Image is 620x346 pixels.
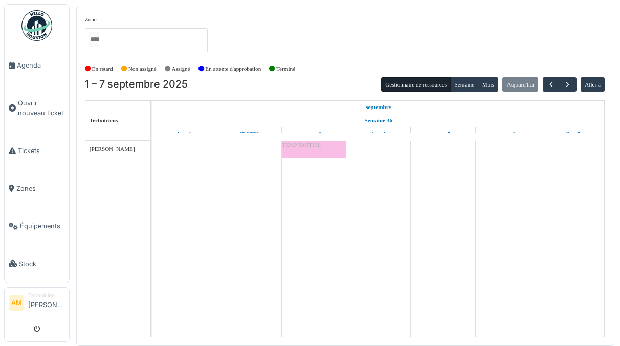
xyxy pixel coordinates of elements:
label: En attente d'approbation [205,64,261,73]
a: 4 septembre 2025 [369,127,388,140]
a: 2 septembre 2025 [237,127,261,140]
h2: 1 – 7 septembre 2025 [85,78,188,91]
span: Stock [19,259,65,269]
label: Zone [85,15,97,24]
span: Zones [16,184,65,193]
a: 3 septembre 2025 [304,127,324,140]
label: En retard [92,64,113,73]
img: Badge_color-CXgf-gQk.svg [21,10,52,41]
span: Équipements [20,221,65,231]
a: AM Technicien[PERSON_NAME] [9,292,65,316]
span: [PERSON_NAME] [90,146,135,152]
a: Zones [5,169,69,207]
a: 1 septembre 2025 [363,101,394,114]
label: Non assigné [128,64,157,73]
span: Tickets [18,146,65,156]
input: Tous [89,32,99,47]
span: Techniciens [90,117,118,123]
a: 5 septembre 2025 [433,127,453,140]
button: Semaine [450,77,478,92]
a: 1 septembre 2025 [175,127,194,140]
button: Mois [478,77,498,92]
label: Assigné [172,64,190,73]
button: Gestionnaire de ressources [381,77,451,92]
a: Agenda [5,47,69,84]
button: Précédent [543,77,560,92]
li: [PERSON_NAME] [28,292,65,314]
button: Aller à [581,77,605,92]
a: 7 septembre 2025 [562,127,583,140]
div: Technicien [28,292,65,299]
a: 6 septembre 2025 [497,127,518,140]
a: Équipements [5,207,69,245]
a: Ouvrir nouveau ticket [5,84,69,132]
a: Semaine 36 [362,114,395,127]
button: Aujourd'hui [502,77,538,92]
button: Suivant [559,77,576,92]
a: Tickets [5,132,69,170]
a: Stock [5,245,69,283]
span: Ouvrir nouveau ticket [18,98,65,118]
span: TEMP PARTIEL [282,142,321,148]
li: AM [9,295,24,311]
label: Terminé [276,64,295,73]
span: Agenda [17,60,65,70]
